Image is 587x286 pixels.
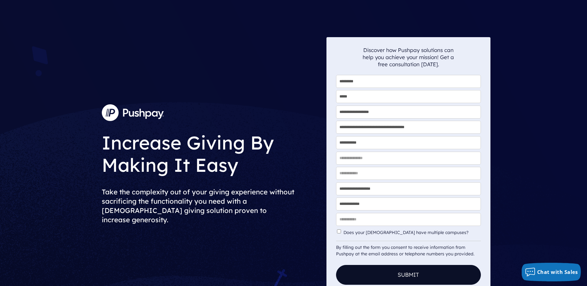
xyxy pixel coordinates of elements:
h2: Take the complexity out of your giving experience without sacrificing the functionality you need ... [102,182,322,229]
button: Chat with Sales [522,263,581,281]
button: Submit [336,265,481,285]
h1: Increase Giving By Making It Easy [102,127,322,178]
p: Discover how Pushpay solutions can help you achieve your mission! Get a free consultation [DATE]. [363,46,454,68]
label: Does your [DEMOGRAPHIC_DATA] have multiple campuses? [343,230,479,235]
div: By filling out the form you consent to receive information from Pushpay at the email address or t... [336,241,481,257]
span: Chat with Sales [537,269,578,275]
